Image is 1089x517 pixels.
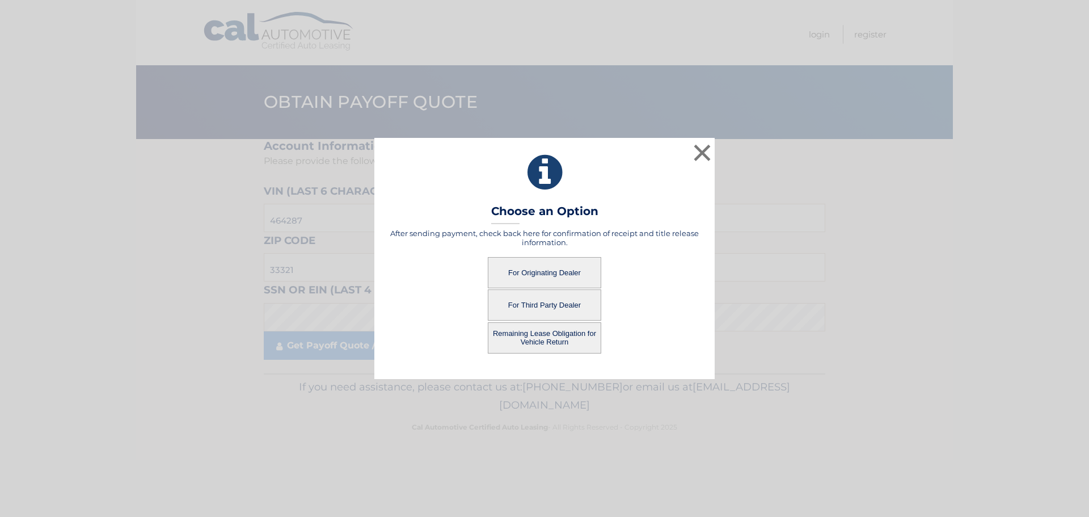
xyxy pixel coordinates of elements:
button: Remaining Lease Obligation for Vehicle Return [488,322,601,354]
h5: After sending payment, check back here for confirmation of receipt and title release information. [389,229,700,247]
h3: Choose an Option [491,204,598,224]
button: For Third Party Dealer [488,289,601,321]
button: × [691,141,714,164]
button: For Originating Dealer [488,257,601,288]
